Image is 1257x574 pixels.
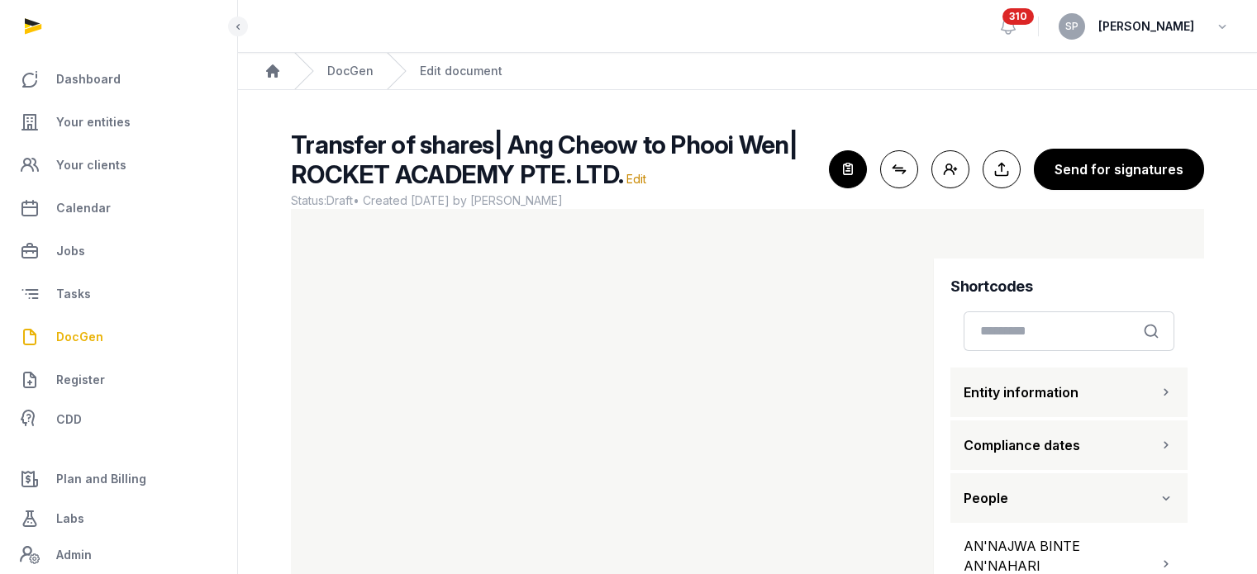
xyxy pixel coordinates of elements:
[56,509,84,529] span: Labs
[291,192,816,209] span: Status: • Created [DATE] by [PERSON_NAME]
[56,410,82,429] span: CDD
[56,241,85,261] span: Jobs
[56,112,131,132] span: Your entities
[13,188,224,228] a: Calendar
[13,59,224,99] a: Dashboard
[1098,17,1194,36] span: [PERSON_NAME]
[1034,149,1204,190] button: Send for signatures
[238,53,1257,90] nav: Breadcrumb
[13,459,224,499] a: Plan and Billing
[56,469,146,489] span: Plan and Billing
[13,102,224,142] a: Your entities
[950,275,1188,298] h4: Shortcodes
[1002,8,1034,25] span: 310
[964,488,1008,508] span: People
[950,368,1188,417] button: Entity information
[326,193,353,207] span: Draft
[13,499,224,538] a: Labs
[56,370,105,390] span: Register
[56,198,111,218] span: Calendar
[950,420,1188,470] button: Compliance dates
[1059,13,1085,40] button: SP
[13,538,224,572] a: Admin
[13,231,224,271] a: Jobs
[56,327,103,347] span: DocGen
[291,130,798,189] span: Transfer of shares| Ang Cheow to Phooi Wen| ROCKET ACADEMY PTE. LTD.
[56,545,92,565] span: Admin
[1065,21,1078,31] span: SP
[13,360,224,400] a: Register
[327,63,374,79] a: DocGen
[13,145,224,185] a: Your clients
[964,382,1078,402] span: Entity information
[56,284,91,304] span: Tasks
[420,63,502,79] div: Edit document
[13,274,224,314] a: Tasks
[13,317,224,357] a: DocGen
[13,403,224,436] a: CDD
[56,155,126,175] span: Your clients
[950,473,1188,523] button: People
[964,435,1080,455] span: Compliance dates
[56,69,121,89] span: Dashboard
[626,172,646,186] span: Edit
